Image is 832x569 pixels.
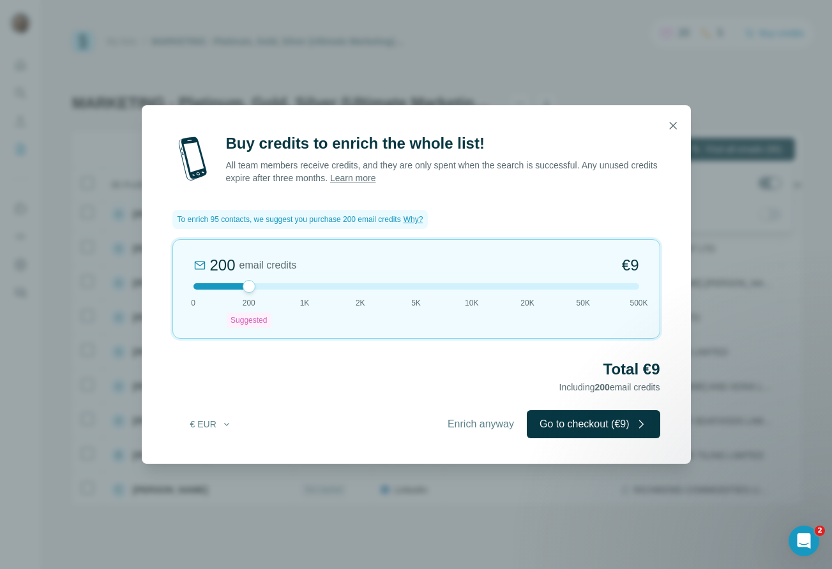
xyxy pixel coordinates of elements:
button: Go to checkout (€9) [527,410,660,438]
button: Enrich anyway [435,410,527,438]
span: €9 [622,255,639,276]
span: 200 [243,297,255,309]
span: 2K [356,297,365,309]
span: 10K [465,297,478,309]
span: 200 [595,382,610,392]
span: Including email credits [559,382,660,392]
div: 200 [210,255,236,276]
span: Enrich anyway [448,417,514,432]
span: 5K [411,297,421,309]
img: mobile-phone [172,133,213,184]
h2: Total €9 [172,359,660,380]
span: email credits [239,258,297,273]
p: All team members receive credits, and they are only spent when the search is successful. Any unus... [226,159,660,184]
span: Why? [404,215,423,224]
span: To enrich 95 contacts, we suggest you purchase 200 email credits [178,214,401,225]
span: 20K [520,297,534,309]
span: 500K [630,297,647,309]
span: 0 [191,297,195,309]
button: € EUR [181,413,241,436]
a: Learn more [330,173,376,183]
iframe: Intercom live chat [789,526,819,556]
div: Suggested [227,313,271,328]
span: 2 [815,526,825,536]
span: 50K [577,297,590,309]
span: 1K [300,297,310,309]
